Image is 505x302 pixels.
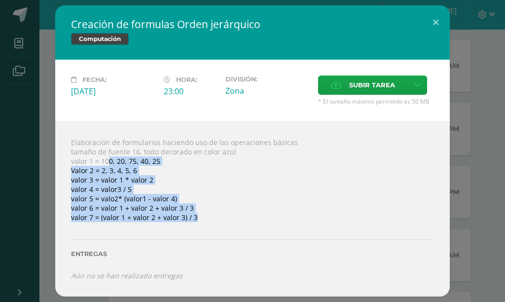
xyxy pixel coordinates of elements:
[71,271,182,280] i: Aún no se han realizado entregas
[349,76,395,94] span: Subir tarea
[422,5,450,39] button: Close (Esc)
[71,17,434,31] h2: Creación de formulas Orden jerárquico
[225,75,310,83] label: División:
[71,86,156,97] div: [DATE]
[176,76,197,83] span: Hora:
[225,85,310,96] div: Zona
[71,33,129,45] span: Computación
[71,250,434,258] label: Entregas
[55,121,450,296] div: Elaboración de formularios haciendo uso de las operaciones básicas tamaño de fuente 16, todo deco...
[82,76,107,83] span: Fecha:
[318,97,434,106] span: * El tamaño máximo permitido es 50 MB
[164,86,217,97] div: 23:00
